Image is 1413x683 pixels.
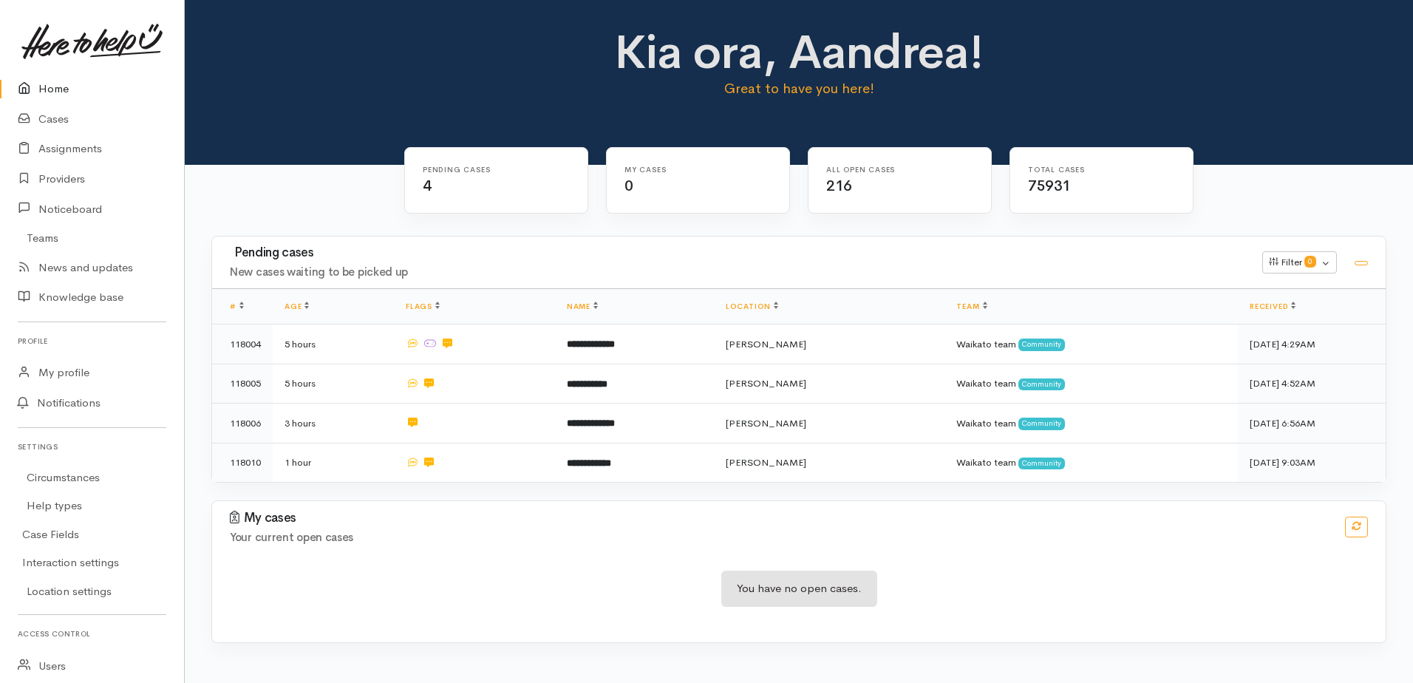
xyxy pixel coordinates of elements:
a: Flags [406,302,440,311]
span: [PERSON_NAME] [726,377,806,390]
td: [DATE] 6:56AM [1238,404,1386,444]
td: [DATE] 9:03AM [1238,443,1386,482]
a: Location [726,302,778,311]
h6: Pending cases [423,166,552,174]
span: Community [1018,458,1065,469]
a: Age [285,302,309,311]
td: 5 hours [273,364,394,404]
span: 4 [423,177,432,195]
td: 3 hours [273,404,394,444]
h6: Settings [18,437,166,457]
span: 75931 [1028,177,1071,195]
a: Name [567,302,598,311]
a: Team [956,302,987,311]
span: 216 [826,177,852,195]
span: [PERSON_NAME] [726,456,806,469]
span: Community [1018,418,1065,429]
td: [DATE] 4:52AM [1238,364,1386,404]
a: # [230,302,244,311]
td: 118010 [212,443,273,482]
span: [PERSON_NAME] [726,417,806,429]
h3: My cases [230,511,1327,526]
h6: Total cases [1028,166,1157,174]
span: 0 [1304,256,1316,268]
h4: Your current open cases [230,531,1327,544]
span: Community [1018,378,1065,390]
h4: New cases waiting to be picked up [230,266,1245,279]
td: 118006 [212,404,273,444]
h3: Pending cases [230,246,1245,260]
p: Great to have you here! [510,78,1089,99]
h1: Kia ora, Aandrea! [510,27,1089,78]
span: 0 [624,177,633,195]
td: Waikato team [944,364,1238,404]
h6: Profile [18,331,166,351]
span: Community [1018,339,1065,350]
h6: Access control [18,624,166,644]
span: [PERSON_NAME] [726,338,806,350]
td: 118004 [212,324,273,364]
a: Received [1250,302,1295,311]
td: 1 hour [273,443,394,482]
td: [DATE] 4:29AM [1238,324,1386,364]
td: Waikato team [944,443,1238,482]
td: 5 hours [273,324,394,364]
td: Waikato team [944,404,1238,444]
h6: My cases [624,166,754,174]
td: 118005 [212,364,273,404]
td: Waikato team [944,324,1238,364]
h6: All Open cases [826,166,956,174]
div: You have no open cases. [721,571,877,607]
button: Filter0 [1262,251,1337,273]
